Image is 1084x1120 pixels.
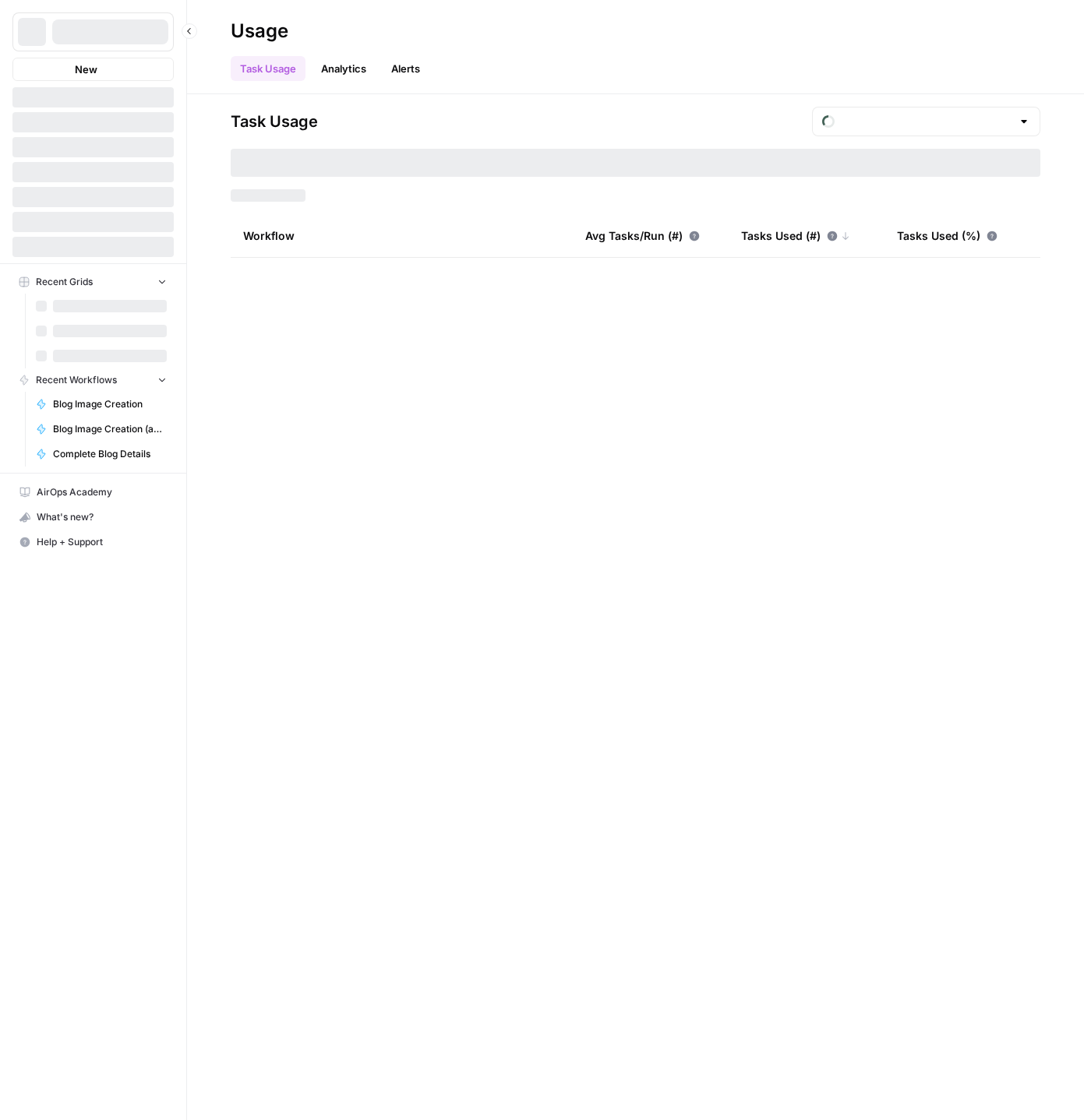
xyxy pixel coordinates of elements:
button: Recent Workflows [12,368,174,392]
div: What's new? [13,505,173,529]
span: Blog Image Creation [53,397,167,411]
a: Alerts [382,56,429,81]
button: Recent Grids [12,270,174,294]
span: Task Usage [231,111,318,132]
span: Complete Blog Details [53,447,167,461]
span: Help + Support [37,535,167,549]
a: Analytics [312,56,376,81]
button: What's new? [12,505,174,530]
span: New [75,62,97,77]
a: Task Usage [231,56,305,81]
button: Help + Support [12,530,174,555]
div: Tasks Used (%) [897,214,997,257]
span: Blog Image Creation (ad hoc) [53,422,167,436]
div: Tasks Used (#) [741,214,850,257]
div: Workflow [243,214,560,257]
span: Recent Workflows [36,373,117,387]
span: AirOps Academy [37,485,167,499]
a: Blog Image Creation [29,392,174,417]
button: New [12,58,174,81]
a: Complete Blog Details [29,442,174,467]
a: Blog Image Creation (ad hoc) [29,417,174,442]
div: Avg Tasks/Run (#) [585,214,700,257]
div: Usage [231,19,288,44]
a: AirOps Academy [12,480,174,505]
span: Recent Grids [36,275,93,289]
